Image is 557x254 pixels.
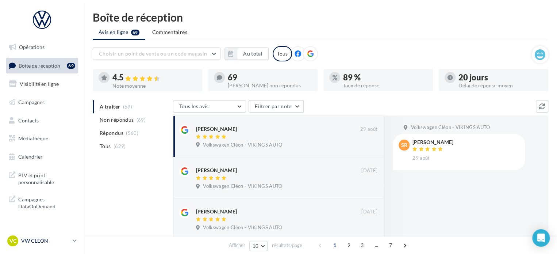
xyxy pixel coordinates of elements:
a: PLV et print personnalisable [4,167,80,189]
span: Répondus [100,129,123,137]
span: Volkswagen Cléon - VIKINGS AUTO [203,183,282,190]
span: 2 [343,239,355,251]
div: [PERSON_NAME] non répondus [228,83,312,88]
span: Calendrier [18,153,43,160]
div: 20 jours [458,73,542,81]
span: résultats/page [272,242,302,249]
a: Boîte de réception69 [4,58,80,73]
span: [DATE] [361,209,377,215]
span: Visibilité en ligne [20,81,59,87]
button: Au total [224,48,269,60]
span: Afficher [229,242,245,249]
button: Choisir un point de vente ou un code magasin [93,48,220,60]
div: Open Intercom Messenger [532,229,550,247]
span: PLV et print personnalisable [18,170,75,186]
a: VC VW CLEON [6,234,78,248]
div: Taux de réponse [343,83,427,88]
div: Tous [273,46,292,61]
div: Boîte de réception [93,12,548,23]
span: Campagnes DataOnDemand [18,194,75,210]
span: ... [370,239,382,251]
span: Tous [100,143,111,150]
button: Filtrer par note [249,100,304,113]
span: (629) [114,143,126,149]
span: VC [9,237,16,244]
span: Volkswagen Cléon - VIKINGS AUTO [411,124,490,131]
span: 10 [253,243,259,249]
span: (69) [137,117,146,123]
a: Opérations [4,39,80,55]
button: 10 [249,241,268,251]
span: Choisir un point de vente ou un code magasin [99,50,207,57]
div: 89 % [343,73,427,81]
span: Médiathèque [18,135,48,141]
span: Boîte de réception [19,62,60,68]
span: Commentaires [152,29,187,36]
span: Campagnes [18,99,45,105]
div: [PERSON_NAME] [412,140,453,145]
div: [PERSON_NAME] [196,208,237,215]
a: Visibilité en ligne [4,76,80,92]
a: Calendrier [4,149,80,164]
span: 29 août [412,155,430,162]
a: Campagnes [4,95,80,110]
span: 29 août [360,126,377,133]
span: Volkswagen Cléon - VIKINGS AUTO [203,224,282,231]
button: Au total [237,48,269,60]
span: 7 [385,239,396,251]
div: Délai de réponse moyen [458,83,542,88]
span: [DATE] [361,167,377,174]
span: (560) [126,130,138,136]
div: 4.5 [112,73,196,82]
span: Volkswagen Cléon - VIKINGS AUTO [203,142,282,148]
div: 69 [67,63,75,69]
span: 1 [329,239,341,251]
div: 69 [228,73,312,81]
div: Note moyenne [112,83,196,88]
span: Opérations [19,44,45,50]
span: Tous les avis [179,103,209,109]
span: Contacts [18,117,39,123]
span: 3 [356,239,368,251]
p: VW CLEON [21,237,70,244]
a: Campagnes DataOnDemand [4,192,80,213]
a: Contacts [4,113,80,128]
div: [PERSON_NAME] [196,125,237,133]
span: SR [401,141,407,149]
a: Médiathèque [4,131,80,146]
span: Non répondus [100,116,134,124]
div: [PERSON_NAME] [196,167,237,174]
button: Tous les avis [173,100,246,113]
